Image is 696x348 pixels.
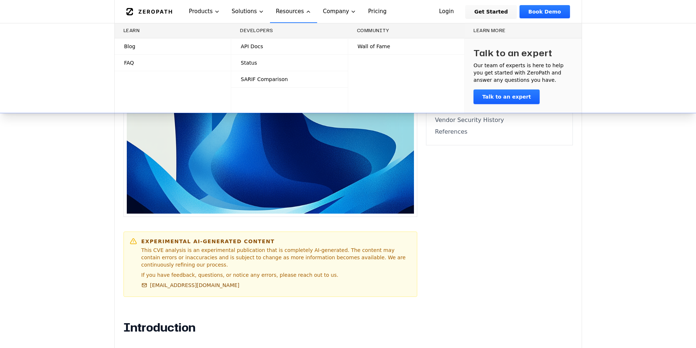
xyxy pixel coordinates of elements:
a: Blog [115,38,231,54]
span: FAQ [124,59,134,66]
h6: Experimental AI-Generated Content [141,238,411,245]
a: Login [430,5,463,18]
span: Blog [124,43,136,50]
span: API Docs [241,43,263,50]
a: Vendor Security History [435,116,564,125]
a: Status [231,55,348,71]
span: SARIF Comparison [241,76,288,83]
a: References [435,127,564,136]
h3: Community [357,28,456,34]
h3: Developers [240,28,339,34]
span: Wall of Fame [358,43,390,50]
h3: Learn more [473,28,573,34]
span: Status [241,59,257,66]
a: SARIF Comparison [231,71,348,87]
a: Wall of Fame [348,38,465,54]
a: API Docs [231,38,348,54]
a: [EMAIL_ADDRESS][DOMAIN_NAME] [141,282,240,289]
a: Book Demo [520,5,570,18]
p: If you have feedback, questions, or notice any errors, please reach out to us. [141,271,411,279]
a: FAQ [115,55,231,71]
h2: Introduction [123,320,395,335]
img: WordPress Contact Form Entries Plugin CVE-2025-7384: Brief Summary of Critical PHP Object Injecti... [127,38,414,214]
p: Our team of experts is here to help you get started with ZeroPath and answer any questions you have. [473,62,573,84]
a: Talk to an expert [473,89,540,104]
p: This CVE analysis is an experimental publication that is completely AI-generated. The content may... [141,246,411,268]
h3: Talk to an expert [473,47,552,59]
h3: Learn [123,28,223,34]
a: Get Started [465,5,517,18]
